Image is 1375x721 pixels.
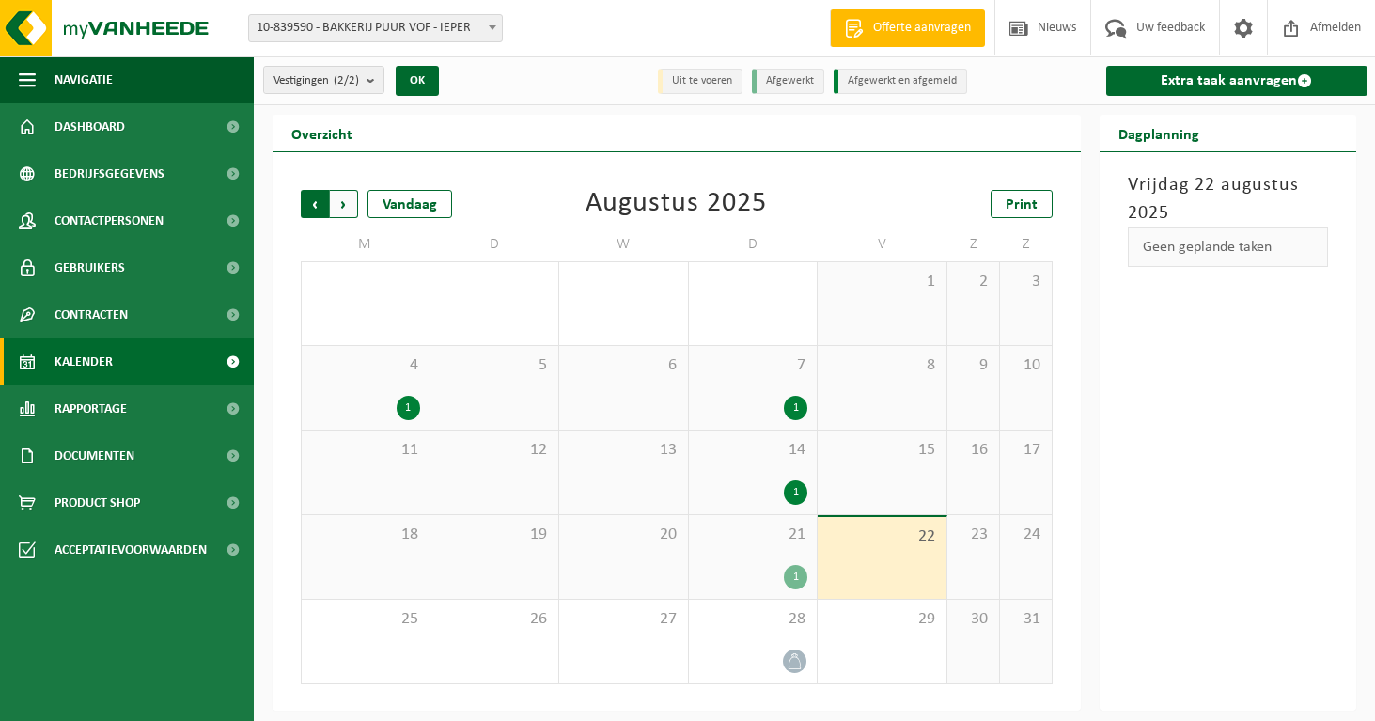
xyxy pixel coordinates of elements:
span: 25 [311,609,420,630]
span: Navigatie [55,56,113,103]
span: 8 [827,355,937,376]
span: 1 [827,272,937,292]
span: 18 [311,525,420,545]
span: 6 [569,355,679,376]
td: M [301,227,430,261]
li: Afgewerkt en afgemeld [834,69,967,94]
td: D [689,227,819,261]
span: 4 [311,355,420,376]
a: Print [991,190,1053,218]
td: W [559,227,689,261]
span: Contactpersonen [55,197,164,244]
span: 31 [1009,609,1042,630]
div: Augustus 2025 [586,190,767,218]
td: V [818,227,947,261]
span: Offerte aanvragen [868,19,976,38]
div: Geen geplande taken [1128,227,1328,267]
span: Vorige [301,190,329,218]
a: Offerte aanvragen [830,9,985,47]
span: Documenten [55,432,134,479]
div: 1 [397,396,420,420]
a: Extra taak aanvragen [1106,66,1367,96]
div: 1 [784,480,807,505]
span: 22 [827,526,937,547]
td: Z [1000,227,1053,261]
span: Volgende [330,190,358,218]
span: 30 [957,609,990,630]
span: 2 [957,272,990,292]
span: Acceptatievoorwaarden [55,526,207,573]
span: 27 [569,609,679,630]
span: 24 [1009,525,1042,545]
span: 19 [440,525,550,545]
span: 23 [957,525,990,545]
span: 12 [440,440,550,461]
span: 16 [957,440,990,461]
div: Vandaag [367,190,452,218]
span: 9 [957,355,990,376]
div: 1 [784,565,807,589]
span: 15 [827,440,937,461]
span: 3 [1009,272,1042,292]
span: Bedrijfsgegevens [55,150,164,197]
div: 1 [784,396,807,420]
count: (2/2) [334,74,359,86]
span: Rapportage [55,385,127,432]
span: Kalender [55,338,113,385]
button: OK [396,66,439,96]
span: Vestigingen [273,67,359,95]
span: 28 [698,609,808,630]
td: Z [947,227,1000,261]
span: 21 [698,525,808,545]
span: 10-839590 - BAKKERIJ PUUR VOF - IEPER [248,14,503,42]
span: 7 [698,355,808,376]
span: Product Shop [55,479,140,526]
span: Gebruikers [55,244,125,291]
span: 29 [827,609,937,630]
h2: Dagplanning [1100,115,1218,151]
span: 13 [569,440,679,461]
li: Afgewerkt [752,69,824,94]
h3: Vrijdag 22 augustus 2025 [1128,171,1328,227]
span: 20 [569,525,679,545]
span: 26 [440,609,550,630]
span: Dashboard [55,103,125,150]
td: D [430,227,560,261]
span: 11 [311,440,420,461]
span: 10-839590 - BAKKERIJ PUUR VOF - IEPER [249,15,502,41]
li: Uit te voeren [658,69,742,94]
span: 14 [698,440,808,461]
h2: Overzicht [273,115,371,151]
button: Vestigingen(2/2) [263,66,384,94]
span: 10 [1009,355,1042,376]
span: 5 [440,355,550,376]
span: Print [1006,197,1038,212]
span: Contracten [55,291,128,338]
span: 17 [1009,440,1042,461]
